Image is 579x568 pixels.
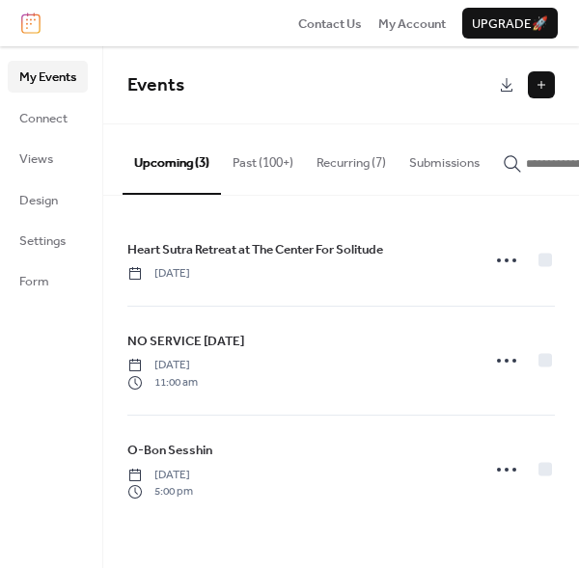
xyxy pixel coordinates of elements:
[8,265,88,296] a: Form
[8,102,88,133] a: Connect
[398,124,491,192] button: Submissions
[127,467,193,484] span: [DATE]
[127,483,193,500] span: 5:00 pm
[19,68,76,87] span: My Events
[127,265,190,283] span: [DATE]
[305,124,398,192] button: Recurring (7)
[19,231,66,251] span: Settings
[19,109,68,128] span: Connect
[127,240,383,259] span: Heart Sutra Retreat at The Center For Solitude
[123,124,221,194] button: Upcoming (3)
[127,357,198,374] span: [DATE]
[127,331,244,352] a: NO SERVICE [DATE]
[21,13,41,34] img: logo
[19,191,58,210] span: Design
[462,8,558,39] button: Upgrade🚀
[8,184,88,215] a: Design
[127,441,212,460] span: O-Bon Sesshin
[8,143,88,174] a: Views
[378,14,446,34] span: My Account
[127,68,184,103] span: Events
[127,374,198,392] span: 11:00 am
[8,61,88,92] a: My Events
[472,14,548,34] span: Upgrade 🚀
[127,239,383,260] a: Heart Sutra Retreat at The Center For Solitude
[221,124,305,192] button: Past (100+)
[127,332,244,351] span: NO SERVICE [DATE]
[19,272,49,291] span: Form
[19,149,53,169] span: Views
[8,225,88,256] a: Settings
[298,14,362,34] span: Contact Us
[378,14,446,33] a: My Account
[127,440,212,461] a: O-Bon Sesshin
[298,14,362,33] a: Contact Us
